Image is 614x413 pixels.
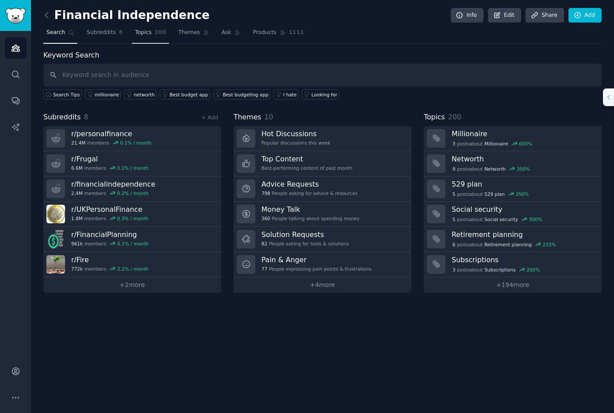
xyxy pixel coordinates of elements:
div: People talking about spending money [261,215,360,222]
div: members [71,266,149,272]
a: Subreddits8 [84,26,126,44]
a: 529 plan5postsabout529 plan350% [424,176,602,202]
a: Best budget app [160,89,210,99]
input: Keyword search in audience [43,64,602,86]
span: 77 [261,266,267,272]
a: Info [451,8,484,23]
div: members [71,190,155,196]
h3: 529 plan [452,180,595,189]
a: + Add [201,115,218,121]
div: Best-performing content of past month [261,165,353,171]
div: post s about [452,165,531,173]
label: Keyword Search [43,51,99,59]
span: 200 [155,29,166,37]
a: Subscriptions3postsaboutSubscriptions200% [424,252,602,277]
a: Hot DiscussionsPopular discussions this week [234,126,411,151]
h3: r/ Fire [71,255,149,264]
div: 600 % [519,141,532,147]
div: 0.1 % / month [120,140,151,146]
div: 0.3 % / month [117,215,149,222]
div: networth [134,92,154,98]
span: Subreddits [87,29,116,37]
span: 10 [265,113,273,121]
a: r/FinancialPlanning961kmembers0.1% / month [43,227,221,252]
h3: Solution Requests [261,230,349,239]
a: r/personalfinance21.4Mmembers0.1% / month [43,126,221,151]
span: Networth [484,166,506,172]
img: Fire [46,255,65,274]
h3: r/ financialindependence [71,180,155,189]
div: 0.1 % / month [117,241,149,247]
span: 8 [119,29,123,37]
h3: Hot Discussions [261,129,330,138]
span: Subscriptions [484,267,516,273]
button: Search Tips [43,89,82,99]
a: millionaire [85,89,121,99]
h3: Subscriptions [452,255,595,264]
div: members [71,241,149,247]
div: post s about [452,190,530,198]
h3: Advice Requests [261,180,357,189]
a: Pain & Anger77People expressing pain points & frustrations [234,252,411,277]
div: post s about [452,266,541,274]
div: post s about [452,241,556,249]
a: Networth9postsaboutNetworth350% [424,151,602,176]
span: Topics [424,112,445,123]
a: I hate [273,89,299,99]
span: 21.4M [71,140,85,146]
div: People asking for tools & solutions [261,241,349,247]
span: 6 [453,241,456,248]
h3: r/ Frugal [71,154,149,164]
span: Products [253,29,276,37]
span: Retirement planning [484,241,532,248]
span: Themes [178,29,200,37]
span: Subreddits [43,112,81,123]
span: Topics [135,29,151,37]
h3: r/ UKPersonalFinance [71,205,149,214]
div: millionaire [95,92,119,98]
h3: r/ personalfinance [71,129,151,138]
span: Social security [484,216,518,222]
a: +194more [424,277,602,293]
div: 350 % [517,166,530,172]
span: 5 [453,216,456,222]
span: 2.4M [71,190,83,196]
div: 350 % [515,191,529,197]
div: post s about [452,215,543,223]
a: Millionaire3postsaboutMillionaire600% [424,126,602,151]
div: Best budget app [169,92,208,98]
div: I hate [283,92,296,98]
span: 3 [453,141,456,147]
img: FinancialPlanning [46,230,65,249]
span: 772k [71,266,83,272]
span: Millionaire [484,141,508,147]
span: 360 [261,215,270,222]
a: r/financialindependence2.4Mmembers0.2% / month [43,176,221,202]
h3: r/ FinancialPlanning [71,230,149,239]
span: 9 [453,166,456,172]
a: Themes [175,26,212,44]
a: Ask [219,26,244,44]
div: 300 % [529,216,542,222]
a: +2more [43,277,221,293]
span: 529 plan [484,191,505,197]
a: Retirement planning6postsaboutRetirement planning233% [424,227,602,252]
div: members [71,215,149,222]
a: Advice Requests798People asking for advice & resources [234,176,411,202]
a: Solution Requests82People asking for tools & solutions [234,227,411,252]
a: Products1111 [250,26,307,44]
a: Add [568,8,602,23]
h2: Financial Independence [43,8,210,23]
h3: Social security [452,205,595,214]
a: Looking for [302,89,339,99]
a: Best budgeting app [213,89,271,99]
a: r/Frugal6.6Mmembers0.1% / month [43,151,221,176]
div: People expressing pain points & frustrations [261,266,372,272]
h3: Millionaire [452,129,595,138]
span: 8 [84,113,88,121]
span: 5 [453,191,456,197]
h3: Top Content [261,154,353,164]
div: 0.1 % / month [117,165,149,171]
div: Popular discussions this week [261,140,330,146]
a: r/UKPersonalFinance1.8Mmembers0.3% / month [43,202,221,227]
